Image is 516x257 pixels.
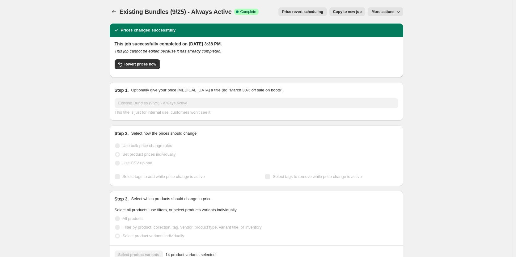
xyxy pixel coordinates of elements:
[123,152,176,157] span: Set product prices individually
[371,9,394,14] span: More actions
[115,98,398,108] input: 30% off holiday sale
[333,9,362,14] span: Copy to new job
[115,208,237,212] span: Select all products, use filters, or select products variants individually
[123,161,152,165] span: Use CSV upload
[240,9,256,14] span: Complete
[115,196,129,202] h2: Step 3.
[131,196,211,202] p: Select which products should change in price
[131,130,197,137] p: Select how the prices should change
[329,7,366,16] button: Copy to new job
[115,87,129,93] h2: Step 1.
[110,7,118,16] button: Price change jobs
[121,27,176,33] h2: Prices changed successfully
[125,62,156,67] span: Revert prices now
[123,225,262,230] span: Filter by product, collection, tag, vendor, product type, variant title, or inventory
[278,7,327,16] button: Price revert scheduling
[368,7,403,16] button: More actions
[282,9,323,14] span: Price revert scheduling
[273,174,362,179] span: Select tags to remove while price change is active
[115,41,398,47] h2: This job successfully completed on [DATE] 3:38 PM.
[123,143,172,148] span: Use bulk price change rules
[123,216,144,221] span: All products
[123,174,205,179] span: Select tags to add while price change is active
[120,8,232,15] span: Existing Bundles (9/25) - Always Active
[115,110,210,115] span: This title is just for internal use, customers won't see it
[123,234,184,238] span: Select product variants individually
[115,130,129,137] h2: Step 2.
[115,59,160,69] button: Revert prices now
[115,49,222,53] i: This job cannot be edited because it has already completed.
[131,87,283,93] p: Optionally give your price [MEDICAL_DATA] a title (eg "March 30% off sale on boots")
